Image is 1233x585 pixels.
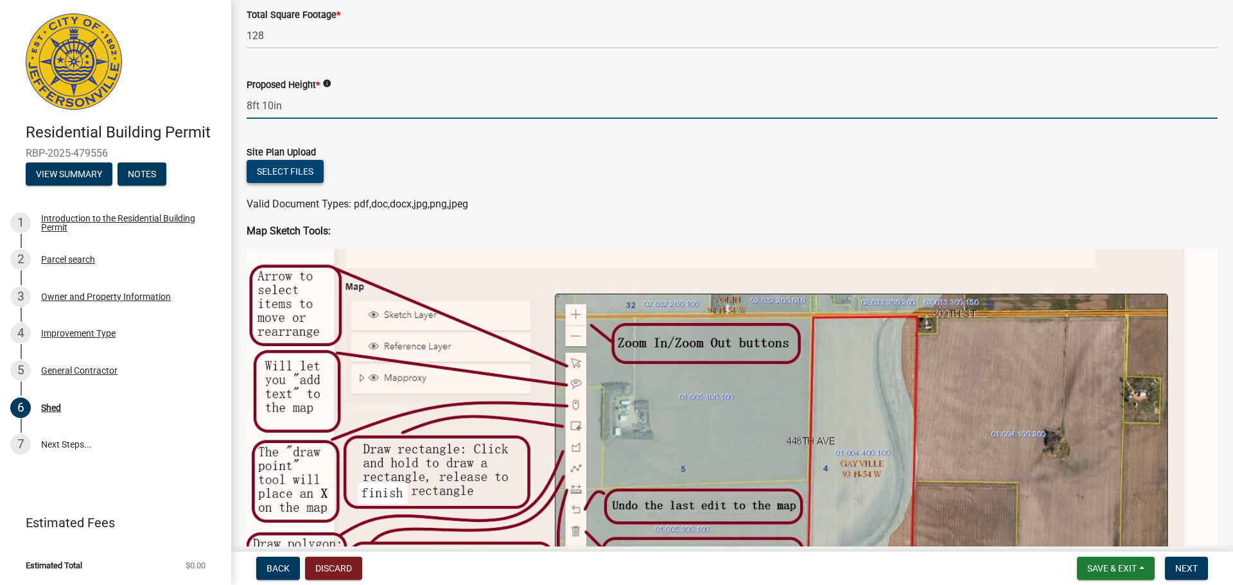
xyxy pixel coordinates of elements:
button: Discard [305,557,362,580]
label: Site Plan Upload [247,148,316,157]
div: Owner and Property Information [41,292,171,301]
button: Save & Exit [1077,557,1155,580]
a: Estimated Fees [10,510,211,536]
button: Notes [118,162,166,186]
button: Next [1165,557,1208,580]
div: Shed [41,403,61,412]
div: 1 [10,213,31,233]
div: 5 [10,360,31,381]
span: Back [267,563,290,573]
div: Parcel search [41,255,95,264]
wm-modal-confirm: Notes [118,170,166,180]
img: City of Jeffersonville, Indiana [26,13,122,110]
span: $0.00 [186,561,205,570]
i: info [322,79,331,88]
button: Select files [247,160,324,183]
label: Total Square Footage [247,11,340,20]
div: Introduction to the Residential Building Permit [41,214,211,232]
span: Next [1175,563,1198,573]
div: General Contractor [41,366,118,375]
div: Improvement Type [41,329,116,338]
span: RBP-2025-479556 [26,147,205,159]
div: 3 [10,286,31,307]
label: Proposed Height [247,81,320,90]
wm-modal-confirm: Summary [26,170,112,180]
h4: Residential Building Permit [26,123,221,142]
button: Back [256,557,300,580]
span: Estimated Total [26,561,82,570]
div: 2 [10,249,31,270]
div: 7 [10,434,31,455]
button: View Summary [26,162,112,186]
div: 6 [10,397,31,418]
span: Save & Exit [1087,563,1137,573]
span: Valid Document Types: pdf,doc,docx,jpg,png,jpeg [247,198,468,210]
strong: Map Sketch Tools: [247,225,331,237]
div: 4 [10,323,31,344]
